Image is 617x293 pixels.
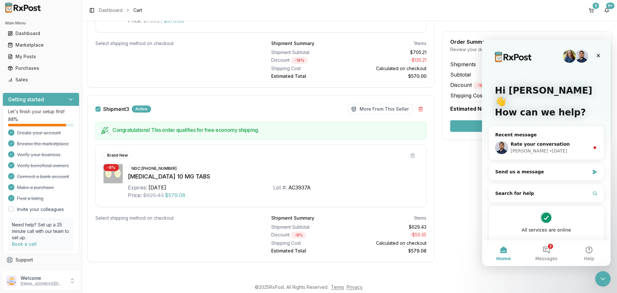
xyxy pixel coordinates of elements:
img: User avatar [6,276,17,286]
div: Select shipping method on checkout [95,215,251,221]
div: Marketplace [8,42,74,48]
div: - 19 % [473,82,490,89]
div: Brand New [103,152,131,159]
h3: Getting started [8,96,44,103]
div: - $135.21 [352,57,427,64]
div: [MEDICAL_DATA] 10 MG TABS [128,172,418,181]
a: Purchases [5,62,77,74]
iframe: Intercom live chat [482,40,611,266]
a: Dashboard [99,7,122,14]
button: Dashboard [3,28,79,39]
div: Purchases [8,65,74,71]
nav: breadcrumb [99,7,142,14]
button: Sales [3,75,79,85]
div: Select shipping method on checkout [95,40,251,47]
h5: Congratulations! This order qualifies for free economy shipping. [112,127,421,133]
div: Shipping Cost [271,65,346,72]
span: Estimated Net Charge [450,105,507,112]
span: Subtotal [450,71,471,78]
a: Dashboard [5,28,77,39]
iframe: To enrich screen reader interactions, please activate Accessibility in Grammarly extension settings [595,271,611,287]
div: Price: [128,191,142,199]
p: Let's finish your setup first! [8,108,74,115]
div: Active [132,105,151,113]
a: My Posts [5,51,77,62]
div: 9 [593,3,599,9]
span: $629.43 [143,191,164,199]
span: 88 % [8,116,18,123]
div: $629.43 [352,224,427,230]
div: Shipment Summary [271,215,314,221]
div: [DATE] [148,184,166,191]
span: Connect a bank account [17,173,69,180]
div: - 8 % [103,164,119,171]
a: Invite your colleagues [17,206,64,213]
h2: Main Menu [5,21,77,26]
button: More From This Seller [348,104,412,114]
img: RxPost Logo [3,3,44,13]
button: Secure Checkout [450,120,604,132]
span: Create your account [17,130,61,136]
button: Purchases [3,63,79,73]
div: $570.00 [352,73,427,79]
span: Verify your business [17,151,60,158]
div: 1 items [414,40,426,47]
div: Calculated on checkout [352,240,427,246]
div: $579.08 [352,248,427,254]
div: 9+ [606,3,614,9]
img: Jardiance 10 MG TABS [103,164,123,183]
span: Shipments [450,60,476,68]
label: Shipment 3 [103,106,129,112]
a: Marketplace [5,39,77,51]
button: Marketplace [3,40,79,50]
div: Shipment Subtotal [271,224,346,230]
a: Sales [5,74,77,86]
span: Browse the marketplace [17,141,69,147]
div: NDC: [PHONE_NUMBER] [128,165,180,172]
div: Dashboard [8,30,74,37]
div: Discount [271,57,346,64]
p: [EMAIL_ADDRESS][DOMAIN_NAME] [21,281,65,287]
div: Order Summary [450,39,604,44]
span: Post a listing [17,195,43,202]
button: 9 [586,5,596,15]
a: Privacy [347,284,362,290]
span: $579.08 [165,191,185,199]
div: Shipment Subtotal [271,49,346,56]
span: Feedback [15,268,37,275]
span: Discount [450,82,490,88]
button: My Posts [3,51,79,62]
div: Shipping Cost [271,240,346,246]
div: Estimated Total [271,248,346,254]
div: Estimated Total [271,73,346,79]
div: Review your details before checkout [450,46,604,53]
span: Make a purchase [17,184,54,191]
div: Lot #: [273,184,287,191]
p: Need help? Set up a 25 minute call with our team to set up. [12,222,70,241]
span: Cart [133,7,142,14]
div: - 8 % [291,232,306,239]
button: Feedback [3,266,79,277]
